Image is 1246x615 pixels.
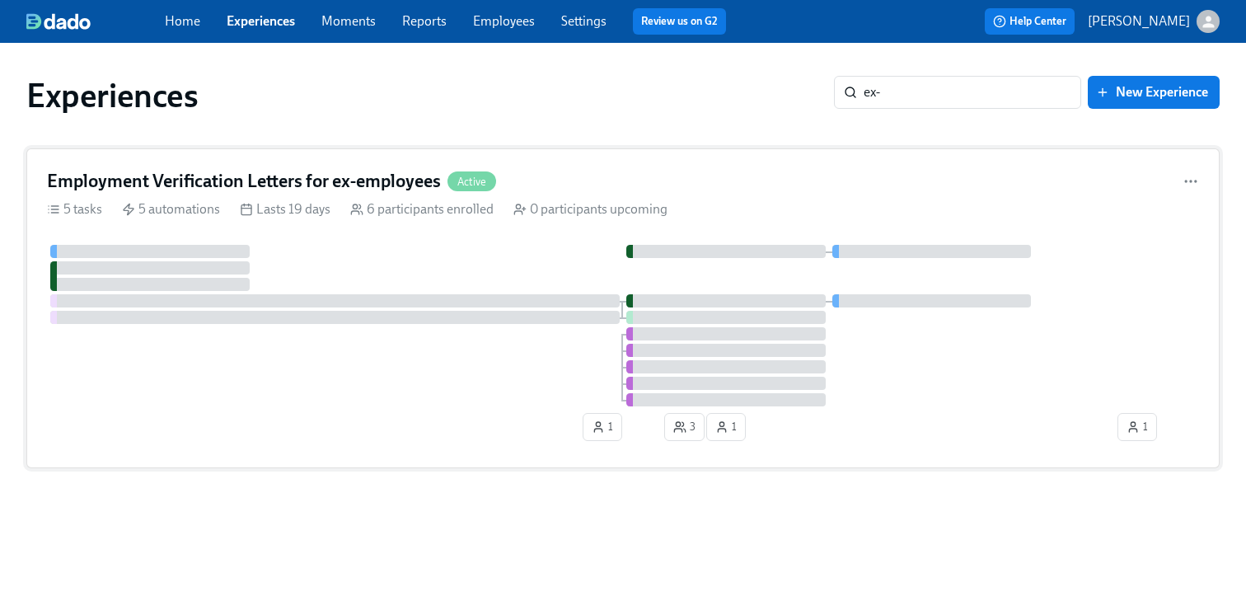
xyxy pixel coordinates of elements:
[673,419,696,435] span: 3
[993,13,1066,30] span: Help Center
[122,200,220,218] div: 5 automations
[1117,413,1157,441] button: 1
[561,13,607,29] a: Settings
[664,413,705,441] button: 3
[402,13,447,29] a: Reports
[47,200,102,218] div: 5 tasks
[47,169,441,194] h4: Employment Verification Letters for ex-employees
[513,200,667,218] div: 0 participants upcoming
[350,200,494,218] div: 6 participants enrolled
[715,419,737,435] span: 1
[1088,76,1220,109] button: New Experience
[26,148,1220,468] a: Employment Verification Letters for ex-employeesActive5 tasks 5 automations Lasts 19 days 6 parti...
[985,8,1075,35] button: Help Center
[321,13,376,29] a: Moments
[706,413,746,441] button: 1
[447,176,496,188] span: Active
[1127,419,1148,435] span: 1
[633,8,726,35] button: Review us on G2
[165,13,200,29] a: Home
[240,200,330,218] div: Lasts 19 days
[26,13,91,30] img: dado
[583,413,622,441] button: 1
[592,419,613,435] span: 1
[26,76,199,115] h1: Experiences
[227,13,295,29] a: Experiences
[1088,12,1190,31] p: [PERSON_NAME]
[641,13,718,30] a: Review us on G2
[1099,84,1208,101] span: New Experience
[473,13,535,29] a: Employees
[864,76,1081,109] input: Search by name
[26,13,165,30] a: dado
[1088,10,1220,33] button: [PERSON_NAME]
